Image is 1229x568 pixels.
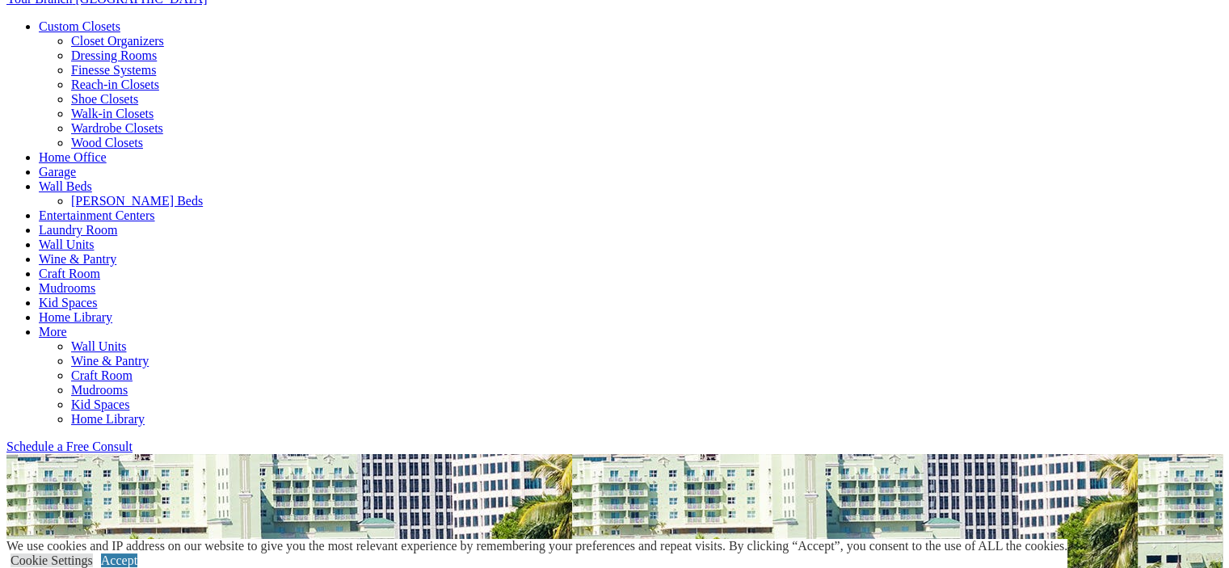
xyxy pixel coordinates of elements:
a: Wine & Pantry [71,354,149,368]
a: Closet Organizers [71,34,164,48]
a: Shoe Closets [71,92,138,106]
a: Wall Beds [39,179,92,193]
a: Finesse Systems [71,63,156,77]
a: Mudrooms [71,383,128,397]
a: Schedule a Free Consult (opens a dropdown menu) [6,440,133,453]
a: Mudrooms [39,281,95,295]
a: Entertainment Centers [39,208,155,222]
a: Home Library [39,310,112,324]
a: Walk-in Closets [71,107,154,120]
a: Wall Units [39,238,94,251]
a: Home Library [71,412,145,426]
a: Dressing Rooms [71,48,157,62]
a: Wall Units [71,339,126,353]
a: Garage [39,165,76,179]
a: Wine & Pantry [39,252,116,266]
a: Home Office [39,150,107,164]
a: Cookie Settings [11,553,93,567]
a: [PERSON_NAME] Beds [71,194,203,208]
a: Craft Room [71,368,133,382]
a: Reach-in Closets [71,78,159,91]
a: Craft Room [39,267,100,280]
a: Laundry Room [39,223,117,237]
a: Custom Closets [39,19,120,33]
a: Wardrobe Closets [71,121,163,135]
a: Accept [101,553,137,567]
a: Kid Spaces [39,296,97,309]
a: Kid Spaces [71,398,129,411]
div: We use cookies and IP address on our website to give you the most relevant experience by remember... [6,539,1067,553]
a: More menu text will display only on big screen [39,325,67,339]
a: Wood Closets [71,136,143,149]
